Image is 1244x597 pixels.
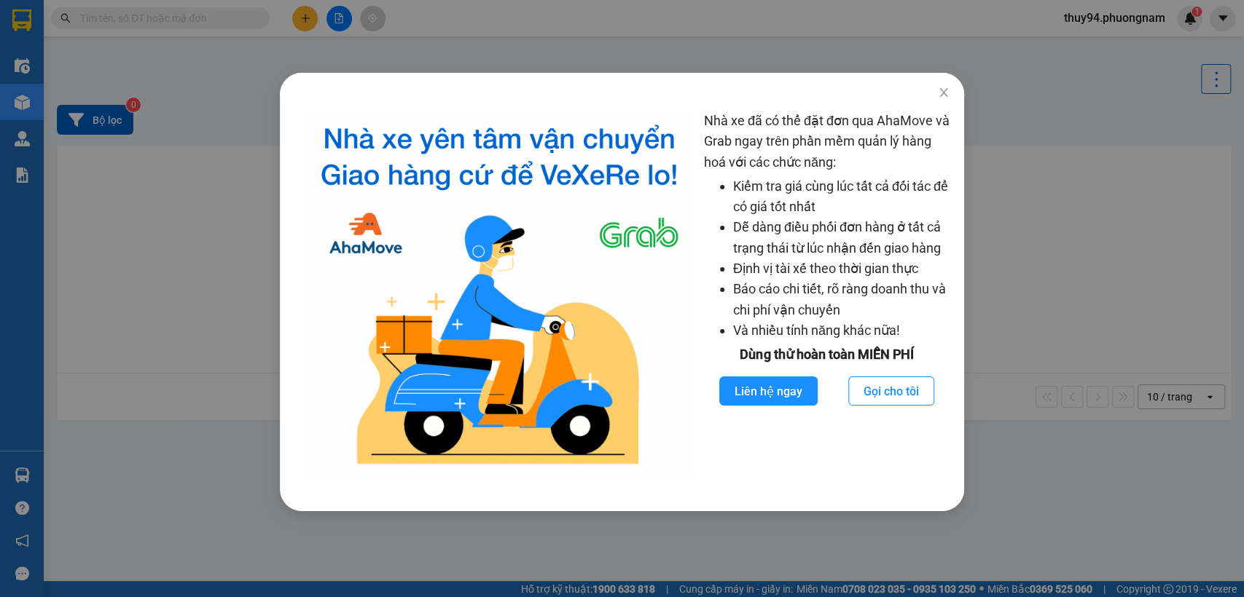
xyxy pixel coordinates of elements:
span: Liên hệ ngay [735,382,802,400]
span: Gọi cho tôi [864,382,919,400]
span: close [938,87,950,98]
li: Dễ dàng điều phối đơn hàng ở tất cả trạng thái từ lúc nhận đến giao hàng [733,217,950,258]
img: logo [306,111,692,475]
li: Báo cáo chi tiết, rõ ràng doanh thu và chi phí vận chuyển [733,279,950,320]
div: Dùng thử hoàn toàn MIỄN PHÍ [704,344,950,365]
button: Gọi cho tôi [848,376,934,406]
div: Nhà xe đã có thể đặt đơn qua AhaMove và Grab ngay trên phần mềm quản lý hàng hoá với các chức năng: [704,111,950,475]
li: Định vị tài xế theo thời gian thực [733,258,950,279]
button: Close [923,73,964,114]
li: Và nhiều tính năng khác nữa! [733,320,950,341]
button: Liên hệ ngay [719,376,818,406]
li: Kiểm tra giá cùng lúc tất cả đối tác để có giá tốt nhất [733,176,950,218]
